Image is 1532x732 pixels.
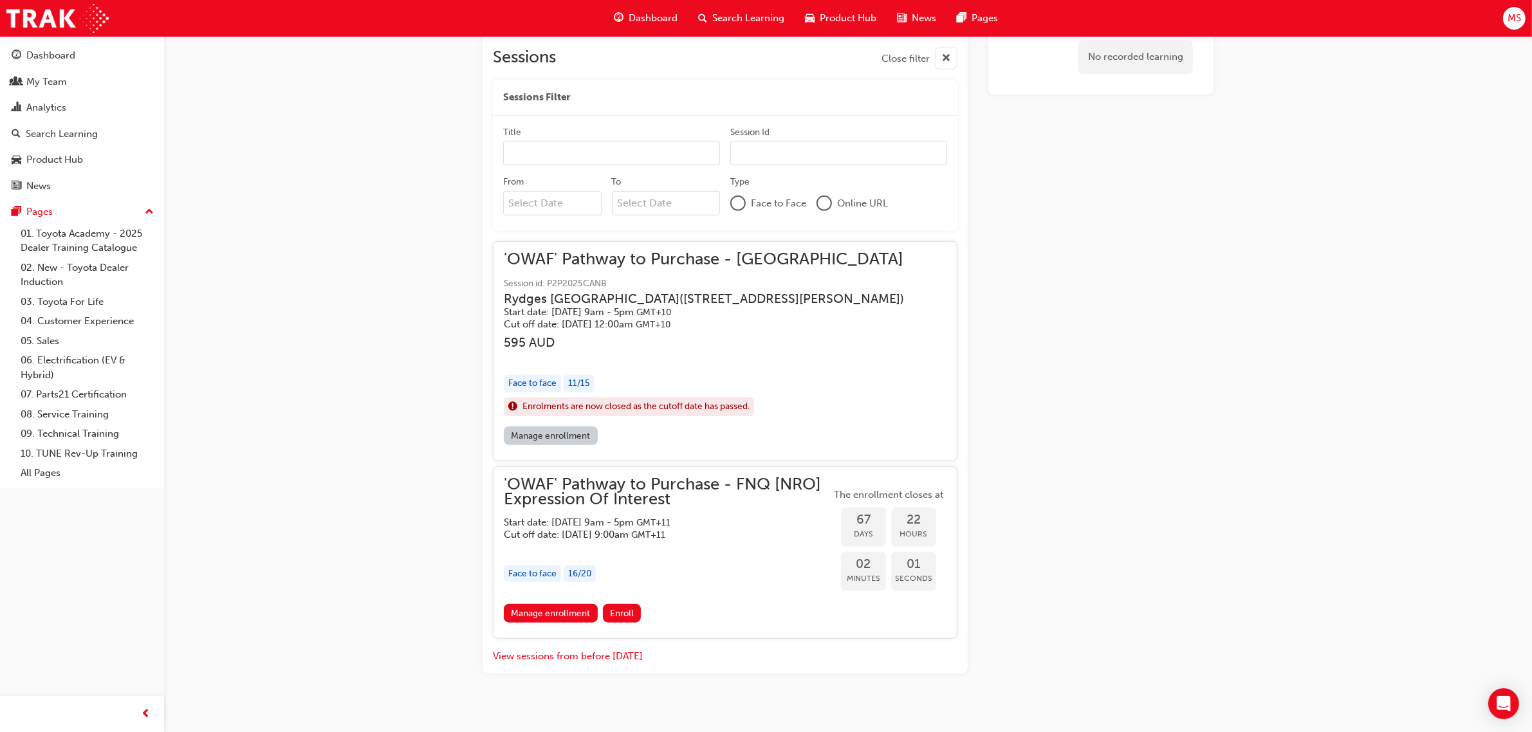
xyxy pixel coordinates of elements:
h2: Sessions [493,47,556,69]
button: 'OWAF' Pathway to Purchase - FNQ [NRO] Expression Of InterestStart date: [DATE] 9am - 5pm GMT+11C... [504,477,946,628]
span: car-icon [805,10,815,26]
a: Manage enrollment [504,426,598,445]
a: 09. Technical Training [15,424,159,444]
h5: Cut off date: [DATE] 12:00am [504,318,904,331]
span: search-icon [698,10,707,26]
a: My Team [5,70,159,94]
span: prev-icon [142,706,151,722]
h3: Rydges [GEOGRAPHIC_DATA] ( [STREET_ADDRESS][PERSON_NAME] ) [504,291,904,306]
a: Manage enrollment [504,604,598,623]
button: View sessions from before [DATE] [493,649,643,664]
div: From [503,176,524,188]
span: Online URL [837,196,888,211]
a: news-iconNews [887,5,946,32]
input: To [612,191,721,215]
a: Search Learning [5,122,159,146]
a: pages-iconPages [946,5,1008,32]
span: people-icon [12,77,21,88]
span: up-icon [145,204,154,221]
span: News [912,11,936,26]
span: Enrolments are now closed as the cutoff date has passed. [522,399,750,414]
span: Dashboard [629,11,678,26]
span: Close filter [881,51,930,66]
button: Close filter [881,47,957,69]
input: Title [503,141,720,165]
h5: Start date: [DATE] 9am - 5pm [504,306,904,318]
div: My Team [26,75,67,89]
div: To [612,176,622,188]
a: 03. Toyota For Life [15,292,159,312]
span: Australian Eastern Daylight Time GMT+11 [636,517,670,528]
span: Australian Eastern Standard Time GMT+10 [636,319,670,330]
span: pages-icon [957,10,966,26]
span: 01 [891,557,936,572]
div: Open Intercom Messenger [1488,688,1519,719]
span: news-icon [897,10,907,26]
span: news-icon [12,181,21,192]
span: 02 [841,557,886,572]
a: 08. Service Training [15,405,159,425]
span: Session id: P2P2025CANB [504,277,925,291]
span: exclaim-icon [508,399,517,416]
span: pages-icon [12,206,21,218]
div: 11 / 15 [564,375,595,392]
a: 02. New - Toyota Dealer Induction [15,258,159,292]
div: Dashboard [26,48,75,63]
button: Pages [5,200,159,224]
div: No recorded learning [1078,40,1193,74]
h5: Cut off date: [DATE] 9:00am [504,529,810,541]
a: guage-iconDashboard [604,5,688,32]
a: Analytics [5,96,159,120]
span: Face to Face [751,196,806,211]
a: 05. Sales [15,331,159,351]
span: guage-icon [614,10,623,26]
img: Trak [6,4,109,33]
a: 04. Customer Experience [15,311,159,331]
span: MS [1508,11,1521,26]
span: chart-icon [12,102,21,114]
div: Session Id [730,126,770,139]
div: Pages [26,205,53,219]
span: 22 [891,513,936,527]
span: 67 [841,513,886,527]
div: News [26,179,51,194]
a: Product Hub [5,148,159,172]
span: Enroll [610,608,634,619]
span: guage-icon [12,50,21,62]
span: Australian Eastern Daylight Time GMT+11 [631,529,665,540]
a: 07. Parts21 Certification [15,385,159,405]
button: DashboardMy TeamAnalyticsSearch LearningProduct HubNews [5,41,159,200]
button: Enroll [603,604,641,623]
input: From [503,191,602,215]
div: Title [503,126,521,139]
div: 16 / 20 [564,565,596,583]
span: car-icon [12,154,21,166]
span: Search Learning [712,11,784,26]
div: Face to face [504,375,561,392]
span: 'OWAF' Pathway to Purchase - FNQ [NRO] Expression Of Interest [504,477,831,506]
h3: 595 AUD [504,335,925,350]
input: Session Id [730,141,947,165]
div: Analytics [26,100,66,115]
a: 10. TUNE Rev-Up Training [15,444,159,464]
h5: Start date: [DATE] 9am - 5pm [504,517,810,529]
a: 06. Electrification (EV & Hybrid) [15,351,159,385]
span: Product Hub [820,11,876,26]
span: Days [841,527,886,542]
span: Minutes [841,571,886,586]
span: Seconds [891,571,936,586]
span: The enrollment closes at [831,488,946,502]
div: Type [730,176,750,188]
div: Face to face [504,565,561,583]
a: News [5,174,159,198]
span: search-icon [12,129,21,140]
span: Sessions Filter [503,90,570,105]
a: All Pages [15,463,159,483]
a: search-iconSearch Learning [688,5,795,32]
div: Search Learning [26,127,98,142]
span: cross-icon [941,51,951,67]
span: Australian Eastern Standard Time GMT+10 [636,307,671,318]
span: 'OWAF' Pathway to Purchase - [GEOGRAPHIC_DATA] [504,252,925,267]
